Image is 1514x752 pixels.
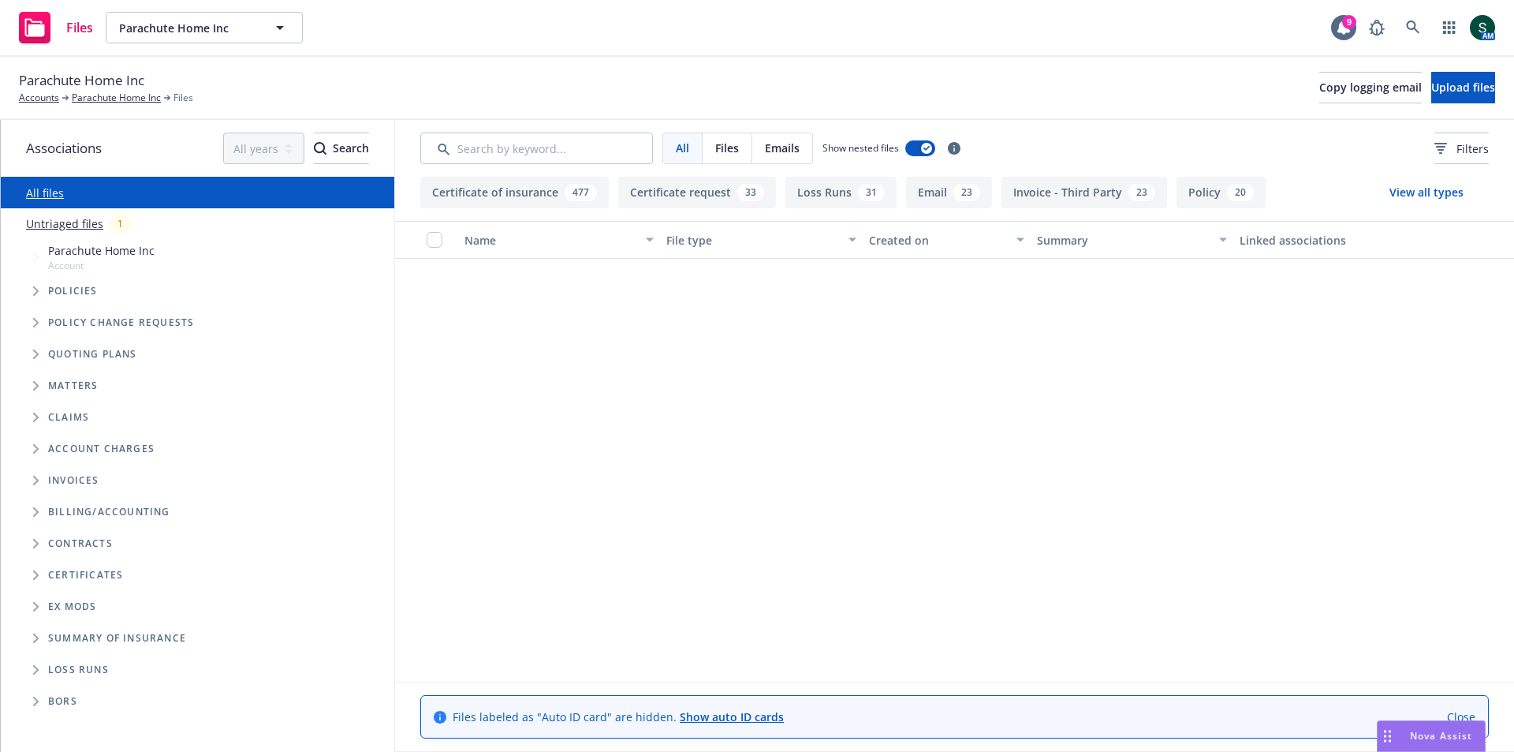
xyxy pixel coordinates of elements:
[19,91,59,105] a: Accounts
[666,232,838,249] div: File type
[1378,721,1397,751] div: Drag to move
[715,140,739,156] span: Files
[48,444,155,454] span: Account charges
[314,133,369,163] div: Search
[953,184,980,201] div: 23
[453,709,784,725] span: Files labeled as "Auto ID card" are hidden.
[1031,221,1232,259] button: Summary
[48,634,186,643] span: Summary of insurance
[1410,729,1472,743] span: Nova Assist
[48,242,155,259] span: Parachute Home Inc
[173,91,193,105] span: Files
[314,133,369,164] button: SearchSearch
[1227,184,1254,201] div: 20
[1128,184,1155,201] div: 23
[1397,12,1429,43] a: Search
[106,12,303,43] button: Parachute Home Inc
[765,140,800,156] span: Emails
[26,138,102,159] span: Associations
[1001,177,1167,208] button: Invoice - Third Party
[48,286,98,296] span: Policies
[1,239,394,496] div: Tree Example
[1319,72,1422,103] button: Copy logging email
[1377,720,1486,752] button: Nova Assist
[48,507,170,517] span: Billing/Accounting
[618,177,776,208] button: Certificate request
[48,539,113,548] span: Contracts
[785,177,897,208] button: Loss Runs
[1364,177,1489,208] button: View all types
[48,476,99,485] span: Invoices
[1319,80,1422,95] span: Copy logging email
[427,232,442,248] input: Select all
[48,413,89,422] span: Claims
[1,496,394,717] div: Folder Tree Example
[680,709,784,724] a: Show auto ID cards
[1361,12,1393,43] a: Report a Bug
[822,141,899,155] span: Show nested files
[314,142,326,155] svg: Search
[48,259,155,272] span: Account
[863,221,1031,259] button: Created on
[1177,177,1266,208] button: Policy
[26,215,103,232] a: Untriaged files
[1233,221,1435,259] button: Linked associations
[119,20,255,36] span: Parachute Home Inc
[1434,140,1489,157] span: Filters
[1434,12,1465,43] a: Switch app
[1037,232,1209,249] div: Summary
[420,133,653,164] input: Search by keyword...
[565,184,597,201] div: 477
[19,70,144,91] span: Parachute Home Inc
[72,91,161,105] a: Parachute Home Inc
[48,665,109,675] span: Loss Runs
[48,571,123,580] span: Certificates
[458,221,660,259] button: Name
[1456,140,1489,157] span: Filters
[1434,133,1489,164] button: Filters
[48,697,77,706] span: BORs
[48,350,137,359] span: Quoting plans
[1240,232,1429,249] div: Linked associations
[48,318,194,327] span: Policy change requests
[26,185,64,200] a: All files
[676,140,689,156] span: All
[110,215,131,233] div: 1
[1431,72,1495,103] button: Upload files
[13,6,99,50] a: Files
[420,177,609,208] button: Certificate of insurance
[858,184,885,201] div: 31
[48,602,96,612] span: Ex Mods
[906,177,992,208] button: Email
[66,21,93,34] span: Files
[1431,80,1495,95] span: Upload files
[1447,709,1475,725] a: Close
[660,221,862,259] button: File type
[1470,15,1495,40] img: photo
[737,184,764,201] div: 33
[48,381,98,391] span: Matters
[464,232,636,249] div: Name
[869,232,1008,249] div: Created on
[1342,15,1356,29] div: 9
